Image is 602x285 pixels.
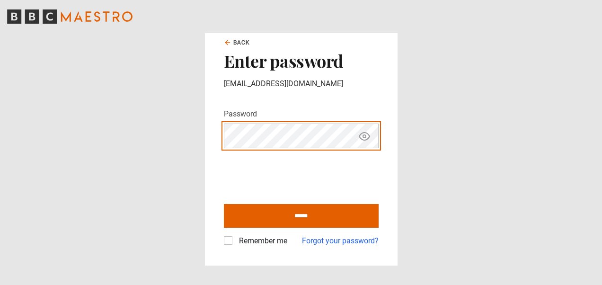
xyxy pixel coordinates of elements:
[7,9,133,24] svg: BBC Maestro
[224,156,368,193] iframe: reCAPTCHA
[224,108,257,120] label: Password
[224,51,379,71] h2: Enter password
[224,78,379,89] p: [EMAIL_ADDRESS][DOMAIN_NAME]
[302,235,379,247] a: Forgot your password?
[356,128,372,144] button: Show password
[235,235,287,247] label: Remember me
[233,38,250,47] span: Back
[224,38,250,47] a: Back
